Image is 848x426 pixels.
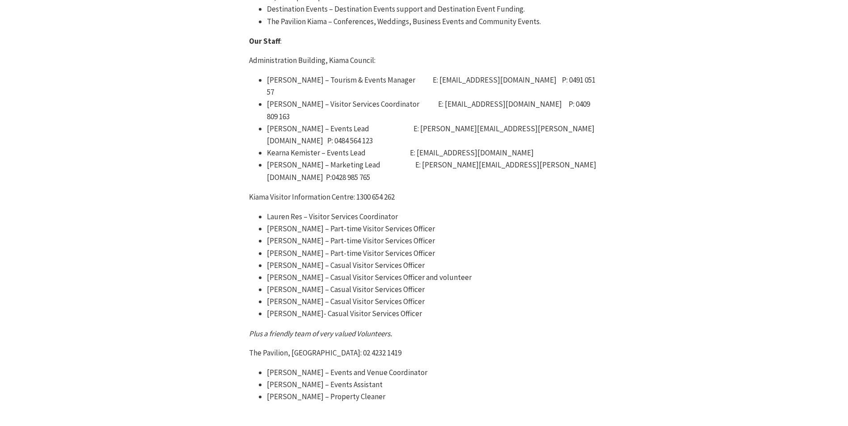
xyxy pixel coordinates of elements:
li: [PERSON_NAME] – Part-time Visitor Services Officer [267,223,599,235]
p: The Pavilion, [GEOGRAPHIC_DATA]: 02 4232 1419 [249,347,599,359]
li: Destination Events – Destination Events support and Destination Event Funding. [267,3,599,15]
li: [PERSON_NAME] – Part-time Visitor Services Officer [267,247,599,259]
li: [PERSON_NAME] – Events and Venue Coordinator [267,367,599,379]
li: [PERSON_NAME]- Casual Visitor Services Officer [267,308,599,320]
li: [PERSON_NAME] – Events Assistant [267,379,599,391]
li: The Pavilion Kiama – Conferences, Weddings, Business Events and Community Events. [267,16,599,28]
li: [PERSON_NAME] – Casual Visitor Services Officer [267,284,599,296]
li: Kearna Kemister – Events Lead E: [EMAIL_ADDRESS][DOMAIN_NAME] [267,147,599,159]
li: [PERSON_NAME] – Casual Visitor Services Officer [267,296,599,308]
li: [PERSON_NAME] – Casual Visitor Services Officer [267,259,599,271]
li: [PERSON_NAME] – Property Cleaner [267,391,599,403]
li: Lauren Res – Visitor Services Coordinator [267,211,599,223]
li: [PERSON_NAME] – Part-time Visitor Services Officer [267,235,599,247]
strong: Our Staff [249,36,280,46]
li: [PERSON_NAME] – Marketing Lead E: [PERSON_NAME][EMAIL_ADDRESS][PERSON_NAME][DOMAIN_NAME] P:0428 9... [267,159,599,183]
li: [PERSON_NAME] – Tourism & Events Manager E: [EMAIL_ADDRESS][DOMAIN_NAME] P: 0491 051 57 [267,74,599,98]
p: Kiama Visitor Information Centre: 1300 654 262 [249,191,599,203]
li: [PERSON_NAME] – Casual Visitor Services Officer and volunteer [267,271,599,284]
li: [PERSON_NAME] – Visitor Services Coordinator E: [EMAIL_ADDRESS][DOMAIN_NAME] P: 0409 809 163 [267,98,599,122]
p: : [249,35,599,47]
em: Plus a friendly team of very valued Volunteers. [249,329,392,338]
li: [PERSON_NAME] – Events Lead E: [PERSON_NAME][EMAIL_ADDRESS][PERSON_NAME][DOMAIN_NAME] P: 0484 564... [267,123,599,147]
p: Administration Building, Kiama Council: [249,54,599,67]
